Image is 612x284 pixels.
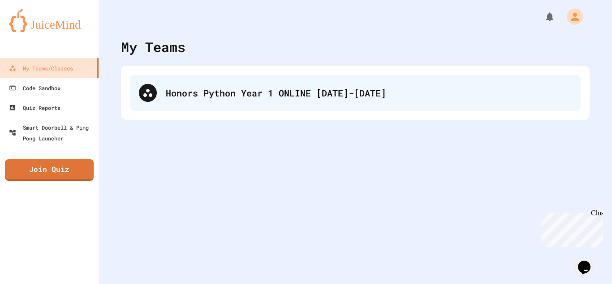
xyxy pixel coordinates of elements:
div: Code Sandbox [9,83,60,93]
div: Chat with us now!Close [4,4,62,57]
div: My Account [557,6,585,27]
div: Smart Doorbell & Ping Pong Launcher [9,122,95,144]
img: logo-orange.svg [9,9,90,32]
div: Honors Python Year 1 ONLINE [DATE]-[DATE] [130,75,581,111]
div: Quiz Reports [9,102,60,113]
div: My Teams [121,37,185,57]
a: Join Quiz [5,159,94,181]
iframe: chat widget [574,248,603,275]
iframe: chat widget [538,209,603,247]
div: My Teams/Classes [9,63,73,74]
div: My Notifications [528,9,557,24]
div: Honors Python Year 1 ONLINE [DATE]-[DATE] [166,86,572,100]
